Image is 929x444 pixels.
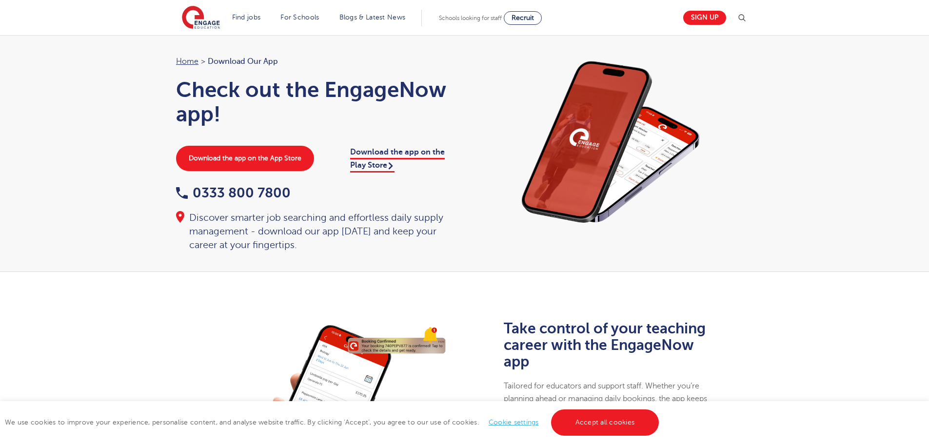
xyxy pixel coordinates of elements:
a: Download the app on the App Store [176,146,314,171]
a: For Schools [280,14,319,21]
a: Blogs & Latest News [339,14,406,21]
img: Engage Education [182,6,220,30]
a: Cookie settings [489,419,539,426]
span: Download our app [208,55,278,68]
span: > [201,57,205,66]
a: Find jobs [232,14,261,21]
a: Home [176,57,198,66]
span: Recruit [512,14,534,21]
a: Accept all cookies [551,409,659,436]
a: Sign up [683,11,726,25]
a: 0333 800 7800 [176,185,291,200]
a: Download the app on the Play Store [350,148,445,172]
nav: breadcrumb [176,55,455,68]
b: Take control of your teaching career with the EngageNow app [504,320,706,370]
span: Schools looking for staff [439,15,502,21]
span: Tailored for educators and support staff. Whether you’re planning ahead or managing daily booking... [504,382,707,416]
span: We use cookies to improve your experience, personalise content, and analyse website traffic. By c... [5,419,661,426]
h1: Check out the EngageNow app! [176,77,455,126]
div: Discover smarter job searching and effortless daily supply management - download our app [DATE] a... [176,211,455,252]
a: Recruit [504,11,542,25]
